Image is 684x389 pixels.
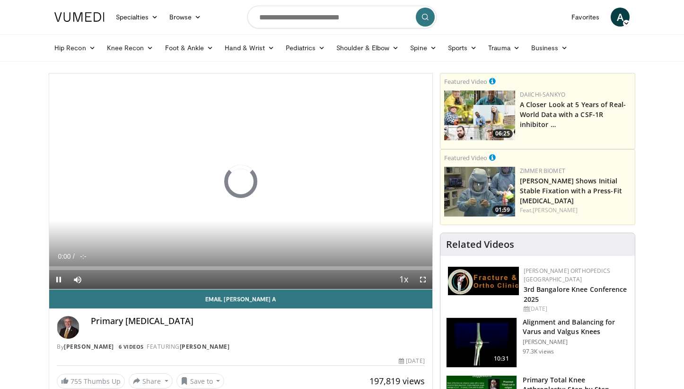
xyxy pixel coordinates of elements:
a: Sports [442,38,483,57]
a: 01:59 [444,167,515,217]
span: 06:25 [492,129,513,138]
a: 755 Thumbs Up [57,374,125,389]
span: 755 [70,377,82,386]
a: Email [PERSON_NAME] A [49,289,432,308]
a: Knee Recon [101,38,159,57]
a: Daiichi-Sankyo [520,90,565,99]
a: Business [526,38,574,57]
a: [PERSON_NAME] [180,343,230,351]
a: Specialties [110,8,164,27]
img: 93c22cae-14d1-47f0-9e4a-a244e824b022.png.150x105_q85_crop-smart_upscale.jpg [444,90,515,140]
small: Featured Video [444,77,487,86]
div: Feat. [520,206,631,215]
span: / [73,253,75,260]
small: Featured Video [444,154,487,162]
a: 06:25 [444,90,515,140]
div: [DATE] [399,357,424,365]
a: Zimmer Biomet [520,167,565,175]
a: Hip Recon [49,38,101,57]
a: 6 Videos [115,343,147,351]
a: [PERSON_NAME] Shows Initial Stable Fixation with a Press-Fit [MEDICAL_DATA] [520,176,622,205]
img: VuMedi Logo [54,12,105,22]
a: Pediatrics [280,38,331,57]
a: [PERSON_NAME] [64,343,114,351]
button: Pause [49,270,68,289]
button: Fullscreen [413,270,432,289]
button: Playback Rate [395,270,413,289]
button: Mute [68,270,87,289]
video-js: Video Player [49,73,432,289]
a: Spine [404,38,442,57]
img: 6bc46ad6-b634-4876-a934-24d4e08d5fac.150x105_q85_crop-smart_upscale.jpg [444,167,515,217]
a: 3rd Bangalore Knee Conference 2025 [524,285,627,304]
a: Shoulder & Elbow [331,38,404,57]
img: 1ab50d05-db0e-42c7-b700-94c6e0976be2.jpeg.150x105_q85_autocrop_double_scale_upscale_version-0.2.jpg [448,267,519,295]
img: Avatar [57,316,79,339]
img: 38523_0000_3.png.150x105_q85_crop-smart_upscale.jpg [447,318,517,367]
span: 01:59 [492,206,513,214]
span: 197,819 views [369,375,425,387]
input: Search topics, interventions [247,6,437,28]
a: Trauma [482,38,526,57]
h3: Alignment and Balancing for Varus and Valgus Knees [523,317,629,336]
p: [PERSON_NAME] [523,338,629,346]
div: By FEATURING [57,343,425,351]
span: 0:00 [58,253,70,260]
a: Hand & Wrist [219,38,280,57]
div: [DATE] [524,305,627,313]
button: Share [129,373,173,389]
h4: Primary [MEDICAL_DATA] [91,316,425,326]
div: Progress Bar [49,266,432,270]
span: 10:31 [490,354,513,363]
a: Browse [164,8,207,27]
button: Save to [176,373,225,389]
a: Foot & Ankle [159,38,219,57]
a: [PERSON_NAME] [533,206,578,214]
a: A [611,8,630,27]
a: 10:31 Alignment and Balancing for Varus and Valgus Knees [PERSON_NAME] 97.3K views [446,317,629,368]
p: 97.3K views [523,348,554,355]
span: -:- [80,253,86,260]
a: A Closer Look at 5 Years of Real-World Data with a CSF-1R inhibitor … [520,100,626,129]
a: [PERSON_NAME] Orthopedics [GEOGRAPHIC_DATA] [524,267,610,283]
a: Favorites [566,8,605,27]
h4: Related Videos [446,239,514,250]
